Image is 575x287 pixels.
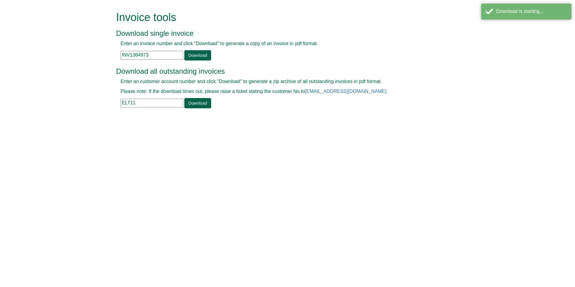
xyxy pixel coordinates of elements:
div: Download is starting... [496,8,567,15]
p: Enter an customer account number and click "Download" to generate a zip archive of all outstandin... [121,78,441,85]
p: Enter an invoice number and click "Download" to generate a copy of an invoice in pdf format. [121,40,441,47]
input: e.g. BLA02 [121,99,183,107]
a: Download [184,50,211,60]
input: e.g. INV1234 [121,51,183,60]
h3: Download all outstanding invoices [116,67,445,75]
a: [EMAIL_ADDRESS][DOMAIN_NAME] [305,89,386,94]
h3: Download single invoice [116,29,445,37]
a: Download [184,98,211,108]
p: Please note: If the download times out, please raise a ticket stating the customer No to . [121,88,441,95]
h1: Invoice tools [116,11,445,23]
